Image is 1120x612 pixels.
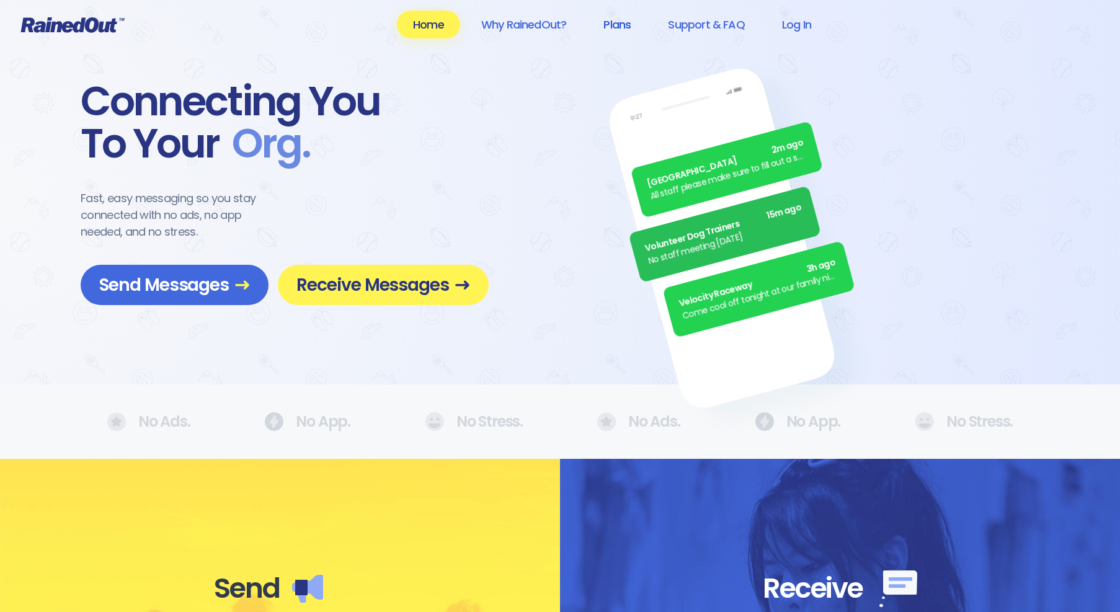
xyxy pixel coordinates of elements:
[107,412,190,432] div: No Ads.
[806,256,837,277] span: 3h ago
[915,412,1013,431] div: No Stress.
[465,11,583,38] a: Why RainedOut?
[597,412,680,432] div: No Ads.
[296,274,470,296] span: Receive Messages
[652,11,760,38] a: Support & FAQ
[81,265,269,305] a: Send Messages
[220,123,310,165] span: Org .
[766,11,827,38] a: Log In
[264,412,283,431] img: No Ads.
[755,412,841,431] div: No App.
[81,81,489,165] div: Connecting You To Your
[770,136,805,157] span: 2m ago
[99,274,250,296] span: Send Messages
[397,11,460,38] a: Home
[292,575,323,603] img: Send messages
[678,256,837,311] div: Velocity Raceway
[81,190,279,240] div: Fast, easy messaging so you stay connected with no ads, no app needed, and no stress.
[682,268,841,323] div: Come cool off tonight at our family night BBQ/cruise. All you can eat food and drinks included! O...
[264,412,350,431] div: No App.
[879,570,917,607] img: Receive messages
[278,265,489,305] a: Receive Messages
[763,570,918,607] div: Receive
[647,213,807,268] div: No staff meeting [DATE]
[425,412,523,431] div: No Stress.
[644,201,803,255] div: Volunteer Dog Trainers
[649,149,809,203] div: All staff please make sure to fill out a separate timesheet for the all staff meetings.
[597,412,616,432] img: No Ads.
[766,201,803,223] span: 15m ago
[915,412,934,431] img: No Ads.
[646,136,805,191] div: [GEOGRAPHIC_DATA]
[107,412,126,432] img: No Ads.
[425,412,444,431] img: No Ads.
[587,11,647,38] a: Plans
[755,412,774,431] img: No Ads.
[214,571,347,606] div: Send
